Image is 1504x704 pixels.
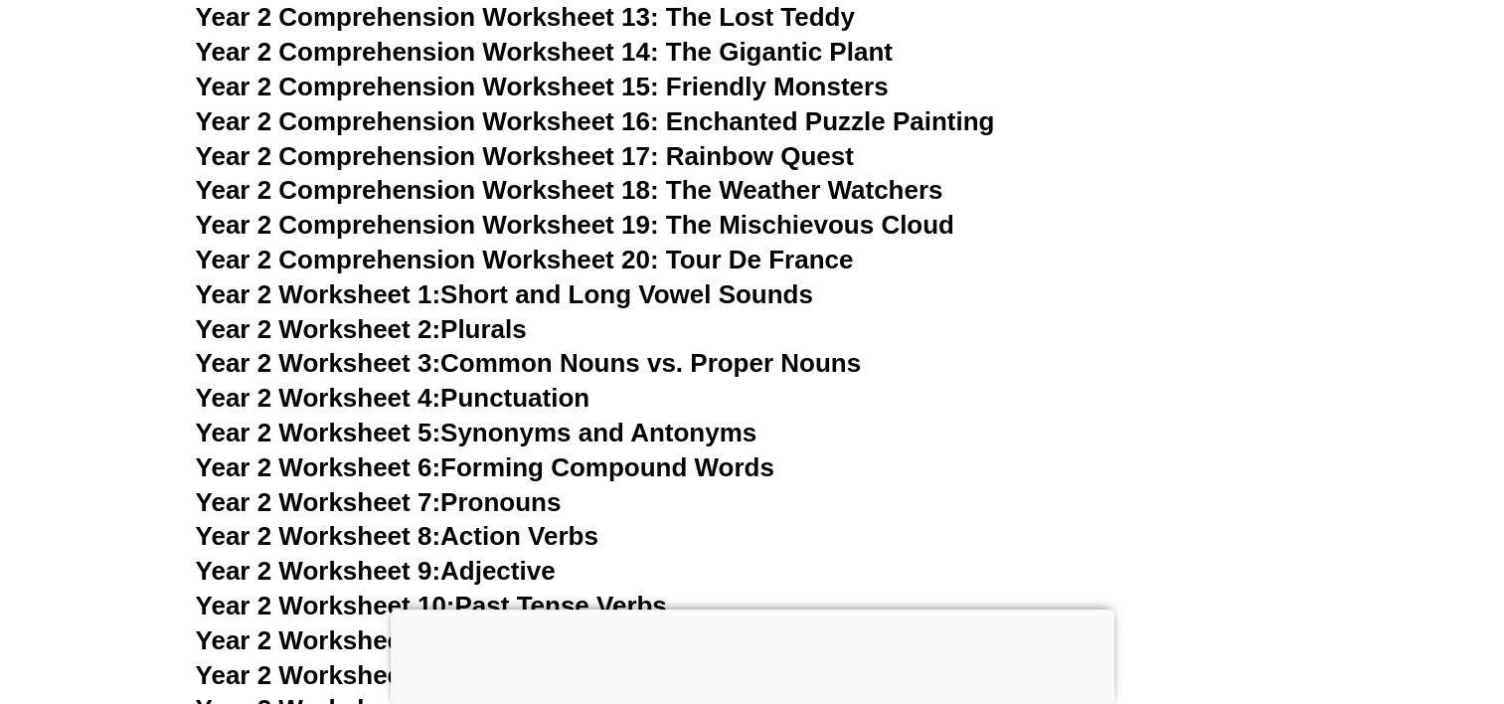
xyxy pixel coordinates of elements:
[1173,480,1504,704] iframe: Chat Widget
[391,610,1114,699] iframe: Advertisement
[196,383,590,413] a: Year 2 Worksheet 4:Punctuation
[196,660,653,690] a: Year 2 Worksheet 12:Rhyming Words
[196,106,995,136] a: Year 2 Comprehension Worksheet 16: Enchanted Puzzle Painting
[196,660,455,690] span: Year 2 Worksheet 12:
[196,37,893,67] a: Year 2 Comprehension Worksheet 14: The Gigantic Plant
[196,418,441,447] span: Year 2 Worksheet 5:
[196,348,862,378] a: Year 2 Worksheet 3:Common Nouns vs. Proper Nouns
[196,556,556,586] a: Year 2 Worksheet 9:Adjective
[196,72,889,101] a: Year 2 Comprehension Worksheet 15: Friendly Monsters
[196,348,441,378] span: Year 2 Worksheet 3:
[196,210,954,240] a: Year 2 Comprehension Worksheet 19: The Mischievous Cloud
[196,452,441,482] span: Year 2 Worksheet 6:
[196,591,667,620] a: Year 2 Worksheet 10:Past Tense Verbs
[196,141,854,171] a: Year 2 Comprehension Worksheet 17: Rainbow Quest
[196,521,598,551] a: Year 2 Worksheet 8:Action Verbs
[196,383,441,413] span: Year 2 Worksheet 4:
[196,314,441,344] span: Year 2 Worksheet 2:
[196,245,854,274] a: Year 2 Comprehension Worksheet 20: Tour De France
[196,625,614,655] a: Year 2 Worksheet 11:Contractions
[196,279,813,309] a: Year 2 Worksheet 1:Short and Long Vowel Sounds
[196,175,943,205] a: Year 2 Comprehension Worksheet 18: The Weather Watchers
[196,279,441,309] span: Year 2 Worksheet 1:
[196,452,774,482] a: Year 2 Worksheet 6:Forming Compound Words
[196,2,855,32] a: Year 2 Comprehension Worksheet 13: The Lost Teddy
[196,521,441,551] span: Year 2 Worksheet 8:
[196,487,562,517] a: Year 2 Worksheet 7:Pronouns
[196,625,455,655] span: Year 2 Worksheet 11:
[196,314,527,344] a: Year 2 Worksheet 2:Plurals
[196,487,441,517] span: Year 2 Worksheet 7:
[196,556,441,586] span: Year 2 Worksheet 9:
[196,418,757,447] a: Year 2 Worksheet 5:Synonyms and Antonyms
[196,591,455,620] span: Year 2 Worksheet 10:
